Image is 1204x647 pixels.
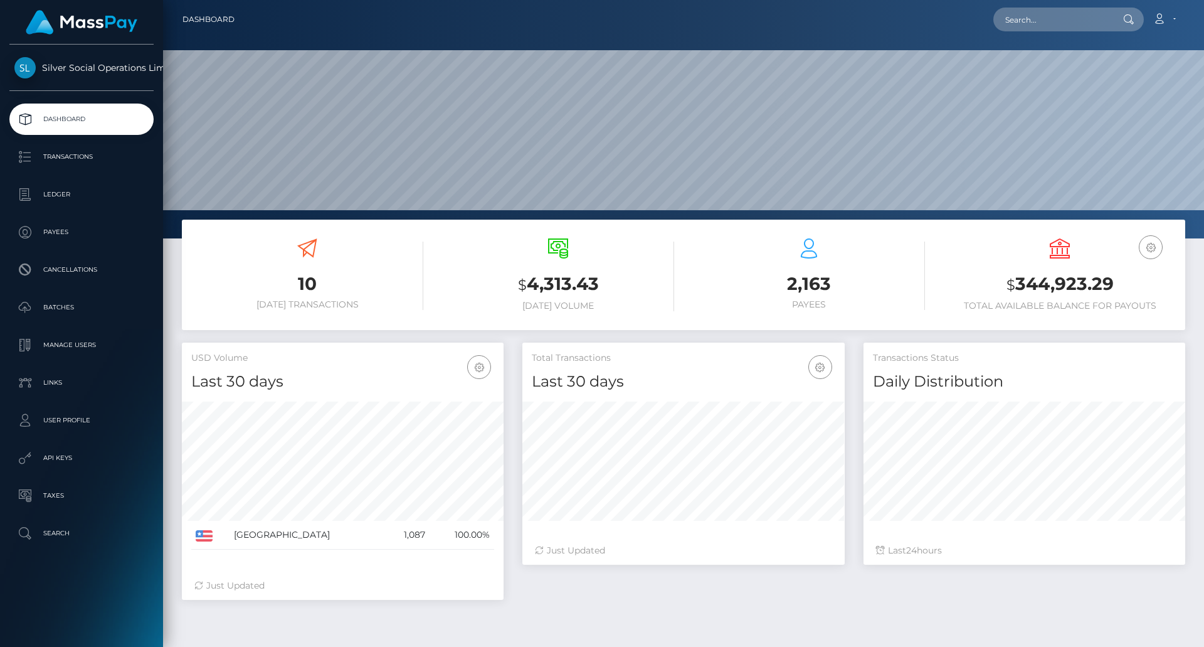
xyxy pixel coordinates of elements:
p: Dashboard [14,110,149,129]
a: Ledger [9,179,154,210]
small: $ [518,276,527,294]
img: MassPay Logo [26,10,137,35]
h3: 344,923.29 [944,272,1176,297]
td: 1,087 [384,521,429,550]
a: Dashboard [9,104,154,135]
h6: Payees [693,299,925,310]
div: Just Updated [194,579,491,592]
h4: Last 30 days [532,371,835,393]
p: Links [14,373,149,392]
a: User Profile [9,405,154,436]
h5: USD Volume [191,352,494,365]
td: [GEOGRAPHIC_DATA] [230,521,385,550]
h6: Total Available Balance for Payouts [944,301,1176,311]
p: Search [14,524,149,543]
a: Search [9,518,154,549]
p: User Profile [14,411,149,430]
a: Batches [9,292,154,323]
p: Cancellations [14,260,149,279]
p: Ledger [14,185,149,204]
a: API Keys [9,442,154,474]
span: 24 [906,545,917,556]
h6: [DATE] Volume [442,301,674,311]
a: Links [9,367,154,398]
h3: 2,163 [693,272,925,296]
a: Dashboard [182,6,235,33]
div: Last hours [876,544,1173,557]
p: Taxes [14,486,149,505]
p: Transactions [14,147,149,166]
small: $ [1006,276,1015,294]
h4: Daily Distribution [873,371,1176,393]
p: API Keys [14,449,149,468]
h3: 10 [191,272,423,296]
a: Payees [9,217,154,248]
a: Transactions [9,141,154,173]
a: Taxes [9,480,154,511]
input: Search... [993,8,1111,31]
img: Silver Social Operations Limited [14,57,36,78]
a: Cancellations [9,254,154,286]
span: Silver Social Operations Limited [9,62,154,73]
h5: Transactions Status [873,352,1176,365]
a: Manage Users [9,329,154,361]
h4: Last 30 days [191,371,494,393]
p: Payees [14,223,149,242]
td: 100.00% [430,521,495,550]
h3: 4,313.43 [442,272,674,297]
h5: Total Transactions [532,352,835,365]
p: Batches [14,298,149,317]
img: US.png [196,530,213,542]
h6: [DATE] Transactions [191,299,423,310]
p: Manage Users [14,336,149,355]
div: Just Updated [535,544,832,557]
